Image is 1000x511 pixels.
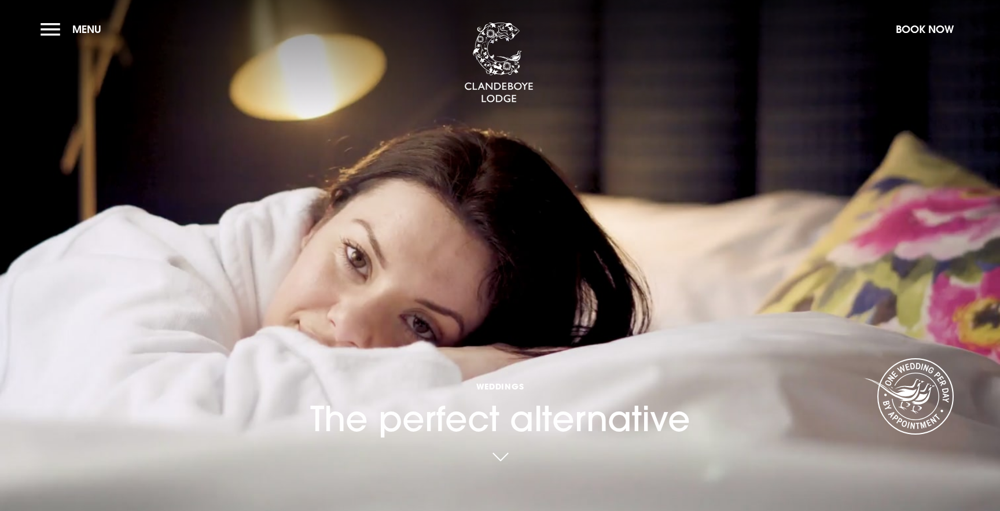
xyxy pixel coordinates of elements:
h1: The perfect alternative [310,318,690,439]
img: Clandeboye Lodge [464,23,534,104]
span: Menu [72,23,101,36]
button: Book Now [890,17,959,42]
button: Menu [41,17,107,42]
span: Weddings [310,381,690,392]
